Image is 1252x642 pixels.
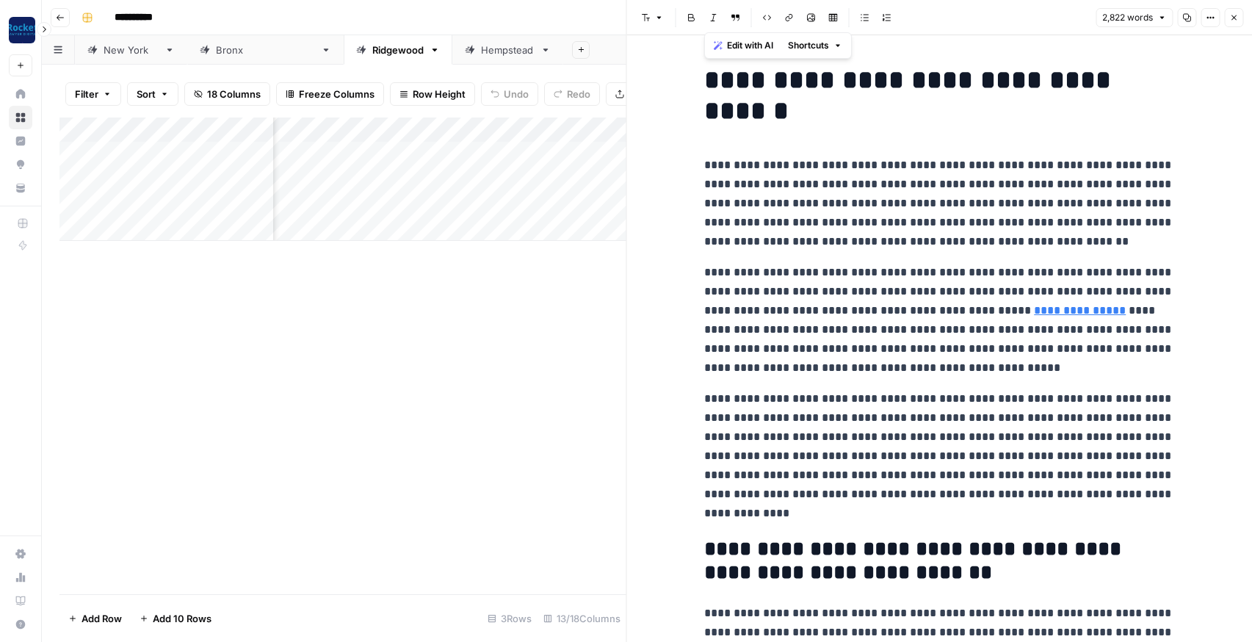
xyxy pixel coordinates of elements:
span: Filter [75,87,98,101]
button: Workspace: Rocket Pilots [9,12,32,48]
span: 18 Columns [207,87,261,101]
div: Ridgewood [372,43,424,57]
button: 18 Columns [184,82,270,106]
div: [GEOGRAPHIC_DATA] [216,43,315,57]
a: Learning Hub [9,589,32,613]
div: 13/18 Columns [538,607,626,630]
span: Freeze Columns [299,87,374,101]
button: Row Height [390,82,475,106]
img: Rocket Pilots Logo [9,17,35,43]
button: Add 10 Rows [131,607,220,630]
button: Filter [65,82,121,106]
span: Sort [137,87,156,101]
span: Add 10 Rows [153,611,211,626]
div: Hempstead [481,43,535,57]
button: 2,822 words [1096,8,1173,27]
button: Shortcuts [782,36,848,55]
button: Redo [544,82,600,106]
button: Freeze Columns [276,82,384,106]
a: Hempstead [452,35,563,65]
a: [US_STATE] [75,35,187,65]
span: Redo [567,87,590,101]
a: Usage [9,566,32,589]
a: [GEOGRAPHIC_DATA] [187,35,344,65]
button: Sort [127,82,178,106]
span: 2,822 words [1102,11,1153,24]
a: Browse [9,106,32,129]
span: Edit with AI [727,39,773,52]
span: Add Row [82,611,122,626]
a: Opportunities [9,153,32,176]
span: Undo [504,87,529,101]
span: Row Height [413,87,466,101]
a: Settings [9,542,32,566]
button: Help + Support [9,613,32,636]
button: Add Row [59,607,131,630]
div: [US_STATE] [104,43,159,57]
a: Home [9,82,32,106]
div: 3 Rows [482,607,538,630]
button: Edit with AI [708,36,779,55]
a: Insights [9,129,32,153]
button: Undo [481,82,538,106]
span: Shortcuts [788,39,829,52]
a: Your Data [9,176,32,200]
a: Ridgewood [344,35,452,65]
